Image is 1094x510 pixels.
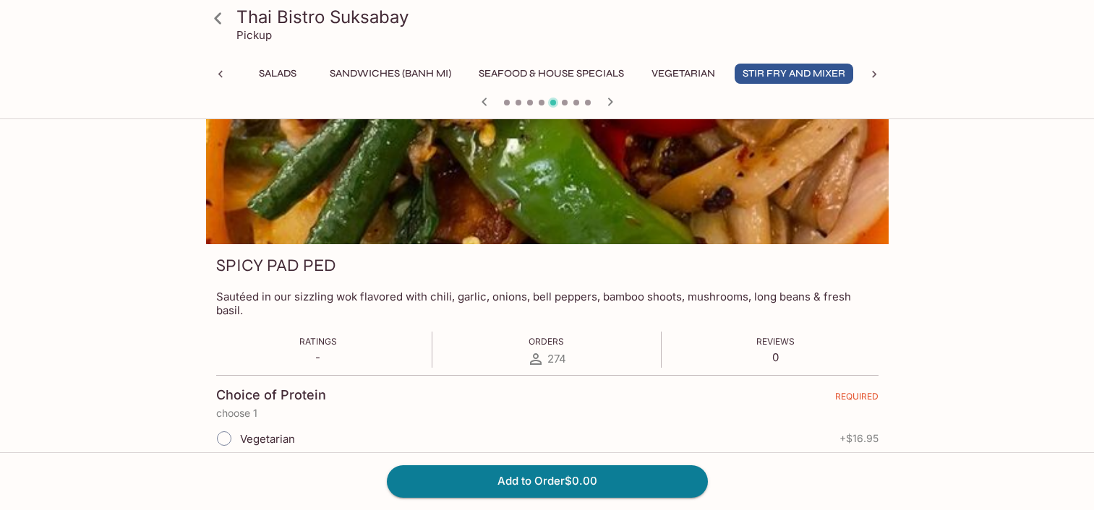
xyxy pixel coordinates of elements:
[839,433,879,444] span: + $16.95
[387,465,708,497] button: Add to Order$0.00
[236,28,272,42] p: Pickup
[216,254,336,277] h3: SPICY PAD PED
[547,352,566,366] span: 274
[835,391,879,407] span: REQUIRED
[216,407,879,419] p: choose 1
[322,64,459,84] button: Sandwiches (Banh Mi)
[206,53,889,244] div: SPICY PAD PED
[236,6,883,28] h3: Thai Bistro Suksabay
[240,432,295,446] span: Vegetarian
[756,336,795,347] span: Reviews
[644,64,723,84] button: Vegetarian
[245,64,310,84] button: Salads
[735,64,853,84] button: Stir Fry and Mixer
[529,336,564,347] span: Orders
[299,350,337,364] p: -
[471,64,632,84] button: Seafood & House Specials
[216,387,326,403] h4: Choice of Protein
[299,336,337,347] span: Ratings
[216,290,879,317] p: Sautéed in our sizzling wok flavored with chili, garlic, onions, bell peppers, bamboo shoots, mus...
[756,350,795,364] p: 0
